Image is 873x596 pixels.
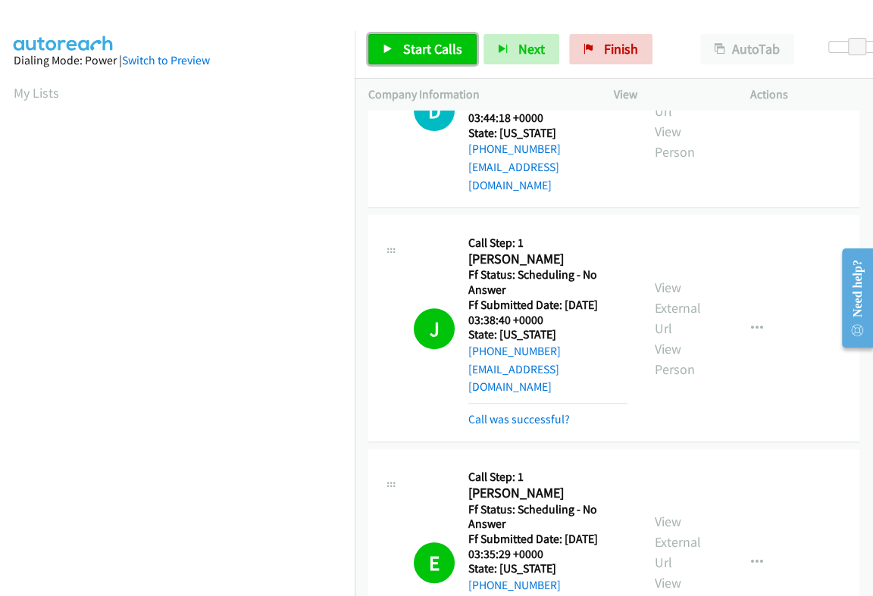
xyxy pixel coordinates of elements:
a: Call was successful? [468,412,570,426]
a: View External Url [655,279,701,337]
a: [EMAIL_ADDRESS][DOMAIN_NAME] [468,362,559,395]
h5: Call Step: 1 [468,236,627,251]
span: Next [518,40,545,58]
a: View External Url [655,513,701,571]
p: View [614,86,723,104]
a: My Lists [14,84,59,101]
a: View Person [655,340,695,378]
p: Actions [750,86,859,104]
p: Company Information [368,86,587,104]
a: View External Url [655,61,701,120]
a: Switch to Preview [122,53,210,67]
iframe: Resource Center [829,238,873,358]
div: The call is yet to be attempted [414,90,455,131]
h1: J [414,308,455,349]
a: [EMAIL_ADDRESS][DOMAIN_NAME] [468,160,559,192]
h5: State: [US_STATE] [468,327,627,342]
a: Finish [569,34,652,64]
span: Finish [604,40,638,58]
button: AutoTab [700,34,794,64]
h5: Ff Submitted Date: [DATE] 03:35:29 +0000 [468,532,627,561]
button: Next [483,34,559,64]
span: Start Calls [403,40,462,58]
h5: Call Step: 1 [468,470,627,485]
a: [PHONE_NUMBER] [468,142,561,156]
h1: E [414,542,455,583]
h5: State: [US_STATE] [468,126,627,141]
a: Start Calls [368,34,477,64]
div: Dialing Mode: Power | [14,51,341,70]
h2: [PERSON_NAME] [468,251,627,268]
h5: Ff Submitted Date: [DATE] 03:44:18 +0000 [468,95,627,125]
h5: State: [US_STATE] [468,561,627,576]
h5: Ff Status: Scheduling - No Answer [468,502,627,532]
h1: D [414,90,455,131]
h5: Ff Status: Scheduling - No Answer [468,267,627,297]
a: View Person [655,123,695,161]
h5: Ff Submitted Date: [DATE] 03:38:40 +0000 [468,298,627,327]
h2: [PERSON_NAME] [468,485,627,502]
a: [PHONE_NUMBER] [468,344,561,358]
a: [PHONE_NUMBER] [468,578,561,592]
